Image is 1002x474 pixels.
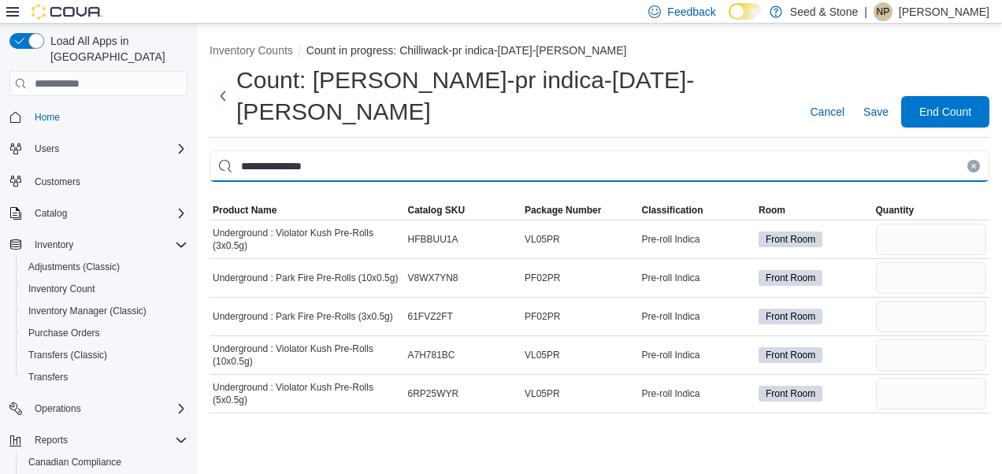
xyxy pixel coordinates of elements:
span: Front Room [766,232,815,246]
a: Inventory Count [22,280,102,298]
span: Reports [35,434,68,446]
span: Canadian Compliance [22,453,187,472]
button: Users [3,138,194,160]
span: Catalog [28,204,187,223]
span: Classification [642,204,703,217]
div: VL05PR [521,230,639,249]
span: Feedback [667,4,715,20]
button: Users [28,139,65,158]
span: Quantity [876,204,915,217]
span: Catalog [35,207,67,220]
span: Underground : Park Fire Pre-Rolls (3x0.5g) [213,310,393,323]
a: Transfers (Classic) [22,346,113,365]
span: Adjustments (Classic) [22,257,187,276]
span: NP [877,2,890,21]
button: Reports [28,431,74,450]
span: Save [863,104,889,120]
h1: Count: [PERSON_NAME]-pr indica-[DATE]-[PERSON_NAME] [236,65,791,128]
p: Seed & Stone [790,2,858,21]
a: Canadian Compliance [22,453,128,472]
button: Cancel [803,96,851,128]
p: | [864,2,867,21]
button: Inventory Manager (Classic) [16,300,194,322]
input: Dark Mode [729,3,762,20]
span: Customers [28,171,187,191]
button: Inventory [3,234,194,256]
span: Front Room [766,271,815,285]
p: [PERSON_NAME] [899,2,989,21]
button: Package Number [521,201,639,220]
span: 6RP25WYR [408,387,459,400]
button: Inventory Count [16,278,194,300]
a: Customers [28,172,87,191]
span: Underground : Park Fire Pre-Rolls (10x0.5g) [213,272,398,284]
div: PF02PR [521,307,639,326]
a: Inventory Manager (Classic) [22,302,153,320]
a: Transfers [22,368,74,387]
span: Users [35,143,59,155]
span: End Count [919,104,971,120]
span: Load All Apps in [GEOGRAPHIC_DATA] [44,33,187,65]
span: Canadian Compliance [28,456,121,468]
span: Home [28,107,187,127]
button: Catalog SKU [405,201,522,220]
button: Purchase Orders [16,322,194,344]
button: Transfers (Classic) [16,344,194,366]
span: Pre-roll Indica [642,272,700,284]
span: Inventory Manager (Classic) [28,305,147,317]
span: A7H781BC [408,349,455,361]
span: V8WX7YN8 [408,272,458,284]
img: Cova [32,4,102,20]
button: Inventory [28,235,80,254]
span: Transfers (Classic) [28,349,107,361]
button: Customers [3,169,194,192]
span: Inventory [35,239,73,251]
span: Operations [28,399,187,418]
input: This is a search bar. After typing your query, hit enter to filter the results lower in the page. [210,150,989,182]
span: Purchase Orders [28,327,100,339]
div: Natalyn Parsons [874,2,893,21]
span: Front Room [759,309,822,324]
span: Room [759,204,785,217]
span: 61FVZ2FT [408,310,453,323]
span: Front Room [759,231,822,247]
button: Operations [28,399,87,418]
span: Underground : Violator Kush Pre-Rolls (10x0.5g) [213,343,402,368]
button: Catalog [3,202,194,224]
span: Pre-roll Indica [642,387,700,400]
span: Cancel [810,104,844,120]
a: Adjustments (Classic) [22,257,126,276]
button: Transfers [16,366,194,388]
button: Canadian Compliance [16,451,194,473]
span: Front Room [759,347,822,363]
a: Home [28,108,66,127]
span: Front Room [766,348,815,362]
button: Reports [3,429,194,451]
span: Underground : Violator Kush Pre-Rolls (3x0.5g) [213,227,402,252]
span: Pre-roll Indica [642,310,700,323]
button: Adjustments (Classic) [16,256,194,278]
button: Catalog [28,204,73,223]
span: HFBBUU1A [408,233,458,246]
button: Classification [639,201,756,220]
button: Next [210,80,236,112]
button: Inventory Counts [210,44,293,57]
span: Inventory [28,235,187,254]
span: Customers [35,176,80,188]
span: Transfers [22,368,187,387]
button: Product Name [210,201,405,220]
span: Reports [28,431,187,450]
span: Package Number [525,204,601,217]
span: Users [28,139,187,158]
span: Operations [35,402,81,415]
span: Front Room [759,386,822,402]
button: Quantity [873,201,990,220]
button: Home [3,106,194,128]
span: Front Room [759,270,822,286]
span: Inventory Manager (Classic) [22,302,187,320]
span: Pre-roll Indica [642,233,700,246]
span: Transfers (Classic) [22,346,187,365]
div: PF02PR [521,268,639,287]
span: Transfers [28,371,68,383]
